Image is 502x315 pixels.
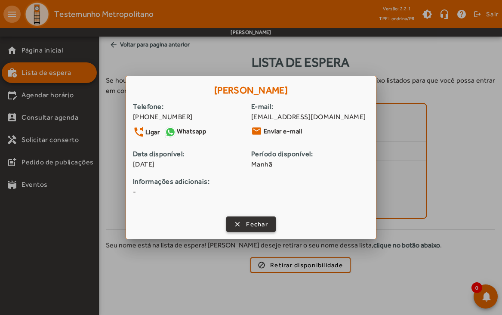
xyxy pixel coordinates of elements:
mat-icon: email [251,126,262,136]
button: Fechar [226,216,276,232]
strong: Período disponível: [251,149,370,159]
strong: Data disponível: [133,149,251,159]
img: Whatsapp [164,126,177,139]
mat-icon: phone_forwarded [133,126,143,138]
a: Whatsapp [164,126,206,139]
span: [DATE] [133,159,251,170]
span: [EMAIL_ADDRESS][DOMAIN_NAME] [251,112,370,122]
div: [PHONE_NUMBER] [133,112,251,122]
a: Enviar e-mail [251,126,302,136]
strong: Informações adicionais: [133,176,370,187]
strong: E-mail: [251,102,370,112]
span: Manhã [251,159,370,170]
span: Fechar [246,219,268,229]
h1: [PERSON_NAME] [126,76,376,101]
strong: Telefone: [133,102,251,112]
a: Ligar [133,126,160,138]
span: - [133,187,370,197]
